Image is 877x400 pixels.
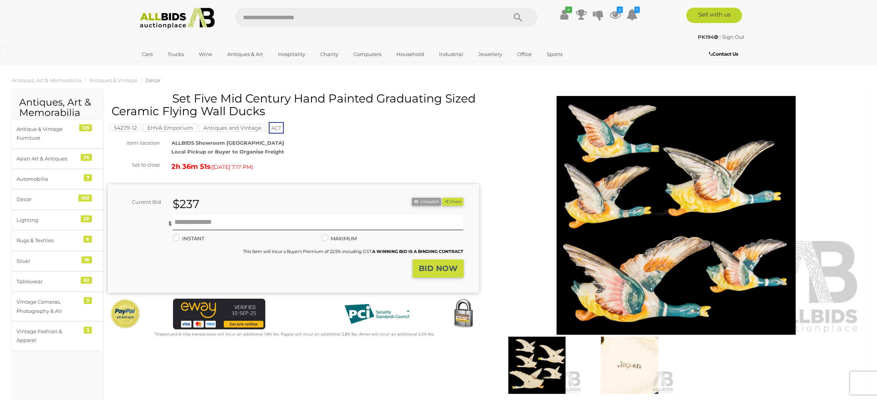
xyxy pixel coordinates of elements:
[12,149,103,169] a: Asian Art & Antiques 24
[17,154,80,163] div: Asian Art & Antiques
[171,149,284,155] strong: Local Pickup or Buyer to Organise Freight
[111,92,477,117] h1: Set Five Mid Century Hand Painted Graduating Sized Ceramic Flying Wall Ducks
[84,174,92,181] div: 7
[12,77,82,83] a: Antiques, Art & Memorabilia
[709,50,740,58] a: Contact Us
[222,48,268,61] a: Antiques & Art
[512,48,537,61] a: Office
[491,96,862,335] img: Set Five Mid Century Hand Painted Graduating Sized Ceramic Flying Wall Ducks
[12,271,103,292] a: Tablewear 62
[171,162,211,171] strong: 2h 36m 51s
[12,292,103,321] a: Vintage Cameras, Photography & AV 3
[499,8,537,27] button: Search
[391,48,429,61] a: Household
[585,337,674,394] img: Set Five Mid Century Hand Painted Graduating Sized Ceramic Flying Wall Ducks
[412,198,441,206] li: Unwatch this item
[108,198,167,207] div: Current Bid
[173,299,265,329] img: eWAY Payment Gateway
[442,198,463,206] button: Share
[17,277,80,286] div: Tablewear
[686,8,742,23] a: Sell with us
[12,230,103,251] a: Rugs & Textiles 6
[722,34,744,40] a: Sign Out
[434,48,468,61] a: Industrial
[559,8,570,21] a: ✔
[173,197,200,211] strong: $237
[212,164,251,170] span: [DATE] 7:17 PM
[12,251,103,271] a: Silver 18
[194,48,217,61] a: Wine
[17,175,80,183] div: Automobilia
[81,154,92,161] div: 24
[634,7,640,13] i: 1
[626,8,638,21] a: 1
[321,234,357,243] label: MAXIMUM
[17,236,80,245] div: Rugs & Textiles
[617,7,623,13] i: 2
[565,7,572,13] i: ✔
[338,299,415,329] img: PCI DSS compliant
[79,124,92,131] div: 125
[17,195,80,204] div: Decor
[698,34,718,40] strong: PK194
[110,125,141,131] a: 54279-12
[143,125,197,131] a: EHVA Emporium
[143,124,197,132] mark: EHVA Emporium
[173,234,204,243] label: INSTANT
[269,122,284,134] span: ACT
[709,51,738,57] b: Contact Us
[315,48,343,61] a: Charity
[110,124,141,132] mark: 54279-12
[17,257,80,266] div: Silver
[12,119,103,149] a: Antique & Vintage Furniture 125
[102,160,166,169] div: Set to close
[17,216,80,225] div: Lighting
[199,125,266,131] a: Antiques and Vintage
[82,256,92,263] div: 18
[84,327,92,334] div: 3
[89,77,138,83] a: Antiques & Vintage
[273,48,310,61] a: Hospitality
[211,164,253,170] span: ( )
[348,48,386,61] a: Computers
[448,299,479,329] img: Secured by Rapid SSL
[412,198,441,206] button: Unwatch
[199,124,266,132] mark: Antiques and Vintage
[698,34,719,40] a: PK194
[81,215,92,222] div: 29
[171,140,284,146] strong: ALLBIDS Showroom [GEOGRAPHIC_DATA]
[110,299,141,329] img: Official PayPal Seal
[473,48,507,61] a: Jewellery
[12,321,103,351] a: Vintage Fashion & Apparel 3
[163,48,189,61] a: Trucks
[17,298,80,316] div: Vintage Cameras, Photography & AV
[12,169,103,189] a: Automobilia 7
[83,236,92,243] div: 6
[145,77,160,83] a: Decor
[609,8,621,21] a: 2
[493,337,581,394] img: Set Five Mid Century Hand Painted Graduating Sized Ceramic Flying Wall Ducks
[137,61,201,73] a: [GEOGRAPHIC_DATA]
[102,139,166,147] div: Item location
[542,48,567,61] a: Sports
[19,97,96,118] h2: Antiques, Art & Memorabilia
[12,210,103,230] a: Lighting 29
[154,332,434,337] small: Mastercard & Visa transactions will incur an additional 1.9% fee. Paypal will incur an additional...
[372,249,463,254] b: A WINNING BID IS A BINDING CONTRACT
[137,48,158,61] a: Cars
[17,327,80,345] div: Vintage Fashion & Apparel
[719,34,721,40] span: |
[78,195,92,202] div: 190
[413,260,464,278] button: BID NOW
[136,8,219,29] img: Allbids.com.au
[17,125,80,143] div: Antique & Vintage Furniture
[243,249,463,254] small: This Item will incur a Buyer's Premium of 22.5% including GST.
[12,189,103,210] a: Decor 190
[81,277,92,284] div: 62
[84,297,92,304] div: 3
[419,264,458,273] strong: BID NOW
